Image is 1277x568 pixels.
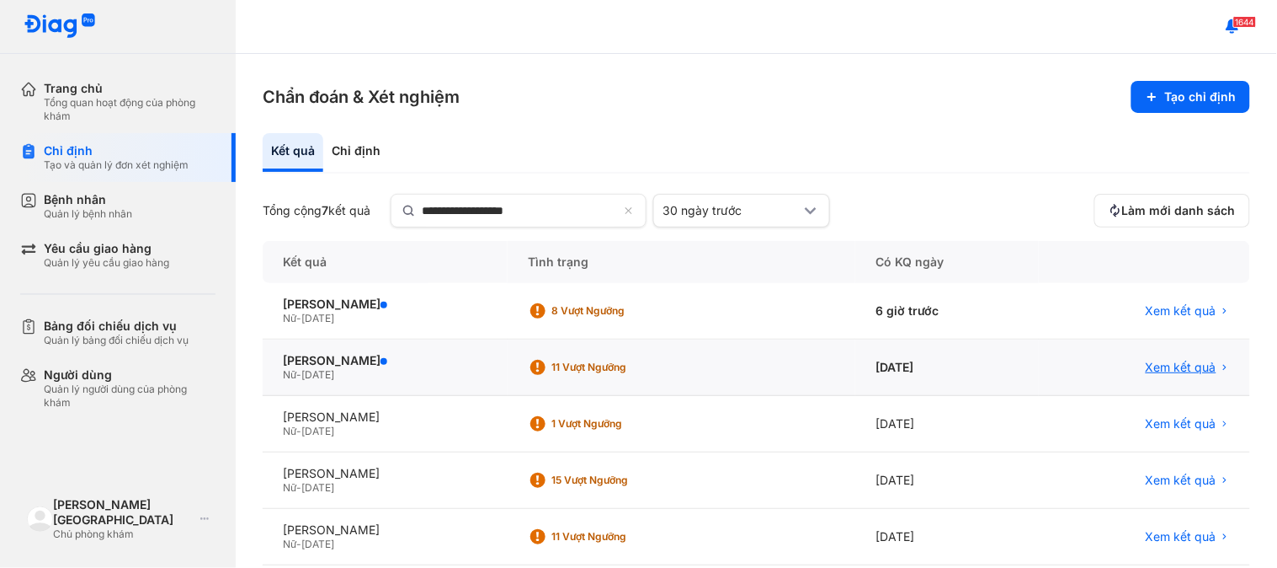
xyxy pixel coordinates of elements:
div: Kết quả [263,241,508,283]
div: 11 Vượt ngưỡng [551,530,686,544]
div: Tổng quan hoạt động của phòng khám [44,96,215,123]
span: Xem kết quả [1146,416,1216,431]
div: Chỉ định [323,133,389,172]
div: Tổng cộng kết quả [263,203,370,218]
div: [DATE] [855,509,1039,565]
div: Trang chủ [44,81,215,96]
div: 1 Vượt ngưỡng [551,417,686,431]
div: Chỉ định [44,143,189,158]
span: 1644 [1233,16,1257,28]
div: Chủ phòng khám [53,528,194,541]
img: logo [27,506,53,533]
div: [DATE] [855,396,1039,453]
span: Xem kết quả [1146,473,1216,488]
span: Nữ [283,538,296,550]
span: - [296,368,301,381]
span: Xem kết quả [1146,360,1216,375]
div: [DATE] [855,453,1039,509]
div: Tình trạng [508,241,855,283]
div: [PERSON_NAME] [283,466,487,481]
div: [PERSON_NAME] [283,410,487,425]
div: Bệnh nhân [44,192,132,207]
div: Tạo và quản lý đơn xét nghiệm [44,158,189,172]
div: Yêu cầu giao hàng [44,241,169,256]
span: 7 [322,203,328,217]
span: [DATE] [301,538,334,550]
div: Quản lý bệnh nhân [44,207,132,221]
div: 8 Vượt ngưỡng [551,304,686,318]
div: Quản lý người dùng của phòng khám [44,383,215,410]
span: Nữ [283,425,296,437]
span: Làm mới danh sách [1122,203,1236,218]
div: 6 giờ trước [855,283,1039,340]
span: Nữ [283,368,296,381]
span: [DATE] [301,425,334,437]
span: - [296,481,301,494]
div: 11 Vượt ngưỡng [551,361,686,374]
div: [DATE] [855,340,1039,396]
span: - [296,538,301,550]
span: [DATE] [301,481,334,494]
span: - [296,312,301,324]
span: - [296,425,301,437]
button: Làm mới danh sách [1094,194,1250,228]
span: Nữ [283,481,296,494]
div: Quản lý bảng đối chiếu dịch vụ [44,334,189,347]
span: Nữ [283,312,296,324]
div: [PERSON_NAME][GEOGRAPHIC_DATA] [53,497,194,528]
div: Quản lý yêu cầu giao hàng [44,256,169,270]
div: [PERSON_NAME] [283,297,487,312]
div: [PERSON_NAME] [283,522,487,538]
h3: Chẩn đoán & Xét nghiệm [263,85,460,109]
div: 15 Vượt ngưỡng [551,474,686,487]
span: [DATE] [301,368,334,381]
div: Bảng đối chiếu dịch vụ [44,319,189,334]
button: Tạo chỉ định [1131,81,1250,113]
div: Có KQ ngày [855,241,1039,283]
span: [DATE] [301,312,334,324]
div: Kết quả [263,133,323,172]
span: Xem kết quả [1146,529,1216,544]
span: Xem kết quả [1146,303,1216,319]
div: Người dùng [44,367,215,383]
div: [PERSON_NAME] [283,353,487,368]
img: logo [24,13,96,40]
div: 30 ngày trước [662,203,801,218]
